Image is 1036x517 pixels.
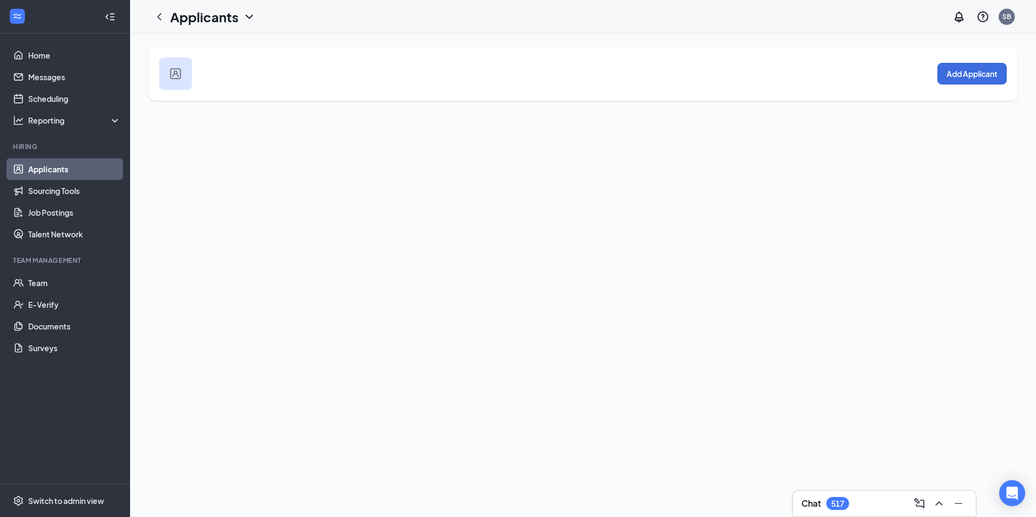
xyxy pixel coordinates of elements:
svg: ChevronUp [933,497,946,510]
svg: ChevronDown [243,10,256,23]
a: Surveys [28,337,121,359]
a: Messages [28,66,121,88]
h3: Chat [801,497,821,509]
div: 517 [831,499,844,508]
svg: ChevronLeft [153,10,166,23]
a: Team [28,272,121,294]
svg: Collapse [105,11,115,22]
a: Documents [28,315,121,337]
button: Minimize [950,495,967,512]
h1: Applicants [170,8,238,26]
div: Switch to admin view [28,495,104,506]
a: Job Postings [28,202,121,223]
div: Hiring [13,142,119,151]
a: Sourcing Tools [28,180,121,202]
a: Applicants [28,158,121,180]
svg: WorkstreamLogo [12,11,23,22]
a: Scheduling [28,88,121,109]
button: Add Applicant [937,63,1007,85]
svg: Notifications [953,10,966,23]
svg: QuestionInfo [976,10,989,23]
div: Team Management [13,256,119,265]
a: Home [28,44,121,66]
div: Open Intercom Messenger [999,480,1025,506]
a: Talent Network [28,223,121,245]
a: E-Verify [28,294,121,315]
div: Reporting [28,115,121,126]
svg: Analysis [13,115,24,126]
svg: Minimize [952,497,965,510]
div: SB [1002,12,1011,21]
button: ComposeMessage [911,495,928,512]
svg: Settings [13,495,24,506]
img: user icon [170,68,181,79]
button: ChevronUp [930,495,948,512]
svg: ComposeMessage [913,497,926,510]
